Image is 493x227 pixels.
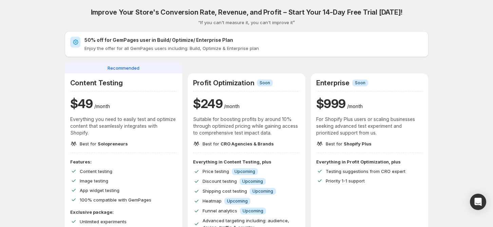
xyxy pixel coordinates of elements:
[108,65,139,71] span: Recommended
[80,219,127,224] span: Unlimited experiments
[316,95,346,112] h1: $ 999
[470,194,486,210] div: Open Intercom Messenger
[260,80,270,86] span: Soon
[193,95,223,112] h1: $ 249
[98,141,128,146] span: Solopreneurs
[326,169,405,174] span: Testing suggestions from CRO expert
[80,140,128,147] p: Best for
[94,103,110,110] p: /month
[347,103,363,110] p: /month
[344,141,372,146] span: Shopify Plus
[203,188,247,194] span: Shipping cost testing
[70,79,123,87] h2: Content Testing
[80,178,108,184] span: Image testing
[316,116,423,136] p: For Shopify Plus users or scaling businesses seeking advanced test experiment and prioritized sup...
[221,141,274,146] span: CRO Agencies & Brands
[316,158,423,165] p: Everything in Profit Optimization, plus
[355,80,365,86] span: Soon
[84,45,423,52] p: Enjoy the offer for all GemPages users including: Build, Optimize & Enterprise plan
[242,179,263,184] span: Upcoming
[198,19,295,26] p: “If you can't measure it, you can't improve it”
[203,198,222,204] span: Heatmap
[227,198,248,204] span: Upcoming
[203,169,229,174] span: Price testing
[193,158,300,165] p: Everything in Content Testing, plus
[243,208,263,214] span: Upcoming
[70,158,177,165] p: Features:
[316,79,349,87] h2: Enterprise
[203,208,237,213] span: Funnel analytics
[80,169,112,174] span: Content testing
[193,116,300,136] p: Suitable for boosting profits by around 10% through optimized pricing while gaining access to com...
[203,140,274,147] p: Best for
[70,209,177,215] p: Exclusive package:
[234,169,255,174] span: Upcoming
[70,116,177,136] p: Everything you need to easily test and optimize content that seamlessly integrates with Shopify.
[224,103,240,110] p: /month
[203,178,237,184] span: Discount testing
[326,140,372,147] p: Best for
[84,37,423,43] h2: 50% off for GemPages user in Build/ Optimize/ Enterprise Plan
[193,79,254,87] h2: Profit Optimization
[252,189,273,194] span: Upcoming
[70,95,93,112] h1: $ 49
[80,197,151,203] span: 100% compatible with GemPages
[80,188,119,193] span: App widget testing
[91,8,402,16] h2: Improve Your Store's Conversion Rate, Revenue, and Profit – Start Your 14-Day Free Trial [DATE]!
[326,178,365,184] span: Priority 1-1 support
